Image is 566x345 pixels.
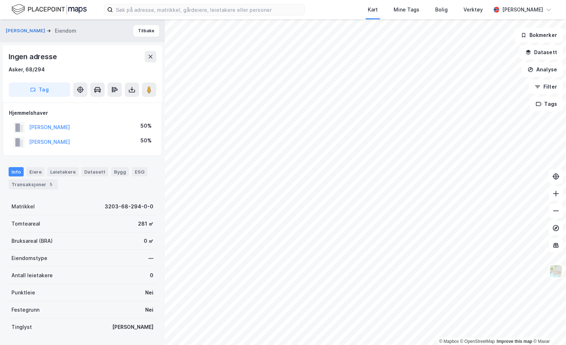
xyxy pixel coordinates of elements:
button: Analyse [522,62,563,77]
input: Søk på adresse, matrikkel, gårdeiere, leietakere eller personer [113,4,304,15]
div: 0 [150,271,153,280]
div: 5 [48,181,55,188]
button: Datasett [519,45,563,60]
div: Leietakere [47,167,79,176]
div: Eiendom [55,27,76,35]
div: Asker, 68/294 [9,65,45,74]
div: Bolig [435,5,448,14]
div: Nei [145,306,153,314]
div: Mine Tags [394,5,419,14]
button: Bokmerker [515,28,563,42]
div: [PERSON_NAME] [112,323,153,331]
div: Ingen adresse [9,51,58,62]
button: Tag [9,82,70,97]
div: 50% [141,136,152,145]
img: Z [549,264,563,278]
div: Kontrollprogram for chat [530,311,566,345]
div: Hjemmelshaver [9,109,156,117]
div: Datasett [81,167,108,176]
div: Info [9,167,24,176]
div: — [148,254,153,263]
div: 281 ㎡ [138,219,153,228]
button: Tilbake [133,25,159,37]
button: Tags [530,97,563,111]
div: Kart [368,5,378,14]
div: Tinglyst [11,323,32,331]
a: Improve this map [497,339,532,344]
div: Festegrunn [11,306,39,314]
div: Eiendomstype [11,254,47,263]
div: ESG [132,167,147,176]
a: Mapbox [439,339,459,344]
div: 3203-68-294-0-0 [105,202,153,211]
div: Tomteareal [11,219,40,228]
div: Bygg [111,167,129,176]
button: Filter [529,80,563,94]
div: Antall leietakere [11,271,53,280]
div: Punktleie [11,288,35,297]
div: Transaksjoner [9,179,58,189]
div: Nei [145,288,153,297]
div: Verktøy [463,5,483,14]
button: [PERSON_NAME] [6,27,47,34]
div: Matrikkel [11,202,35,211]
div: 0 ㎡ [144,237,153,245]
img: logo.f888ab2527a4732fd821a326f86c7f29.svg [11,3,87,16]
div: 50% [141,122,152,130]
div: [PERSON_NAME] [502,5,543,14]
div: Bruksareal (BRA) [11,237,53,245]
iframe: Chat Widget [530,311,566,345]
a: OpenStreetMap [460,339,495,344]
div: Eiere [27,167,44,176]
